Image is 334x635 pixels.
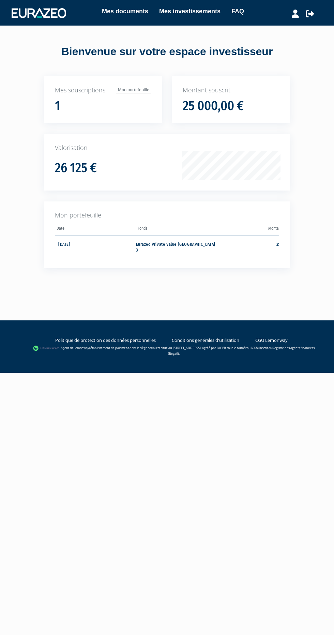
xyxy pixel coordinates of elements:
a: Mes documents [102,6,148,16]
td: 25 000,00 € [217,235,298,258]
a: CGU Lemonway [255,337,288,344]
a: Lemonway [74,346,89,350]
h1: 26 125 € [55,161,97,175]
th: Montant souscrit [217,224,298,236]
a: Conditions générales d'utilisation [172,337,239,344]
h1: 1 [55,99,60,113]
a: Politique de protection des données personnelles [55,337,156,344]
p: Mes souscriptions [55,86,151,95]
p: Mon portefeuille [55,211,279,220]
div: - Agent de (établissement de paiement dont le siège social est situé au [STREET_ADDRESS], agréé p... [17,345,317,356]
p: Montant souscrit [183,86,279,95]
div: Bienvenue sur votre espace investisseur [5,44,329,60]
td: [DATE] [55,235,136,258]
p: Valorisation [55,143,279,152]
img: logo-lemonway.png [33,345,59,352]
a: Mes investissements [159,6,221,16]
a: FAQ [231,6,244,16]
th: Date [55,224,136,236]
a: Mon portefeuille [116,86,151,93]
th: Fonds [136,224,217,236]
td: Eurazeo Private Value [GEOGRAPHIC_DATA] 3 [136,235,217,258]
img: 1732889491-logotype_eurazeo_blanc_rvb.png [12,8,66,18]
h1: 25 000,00 € [183,99,244,113]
